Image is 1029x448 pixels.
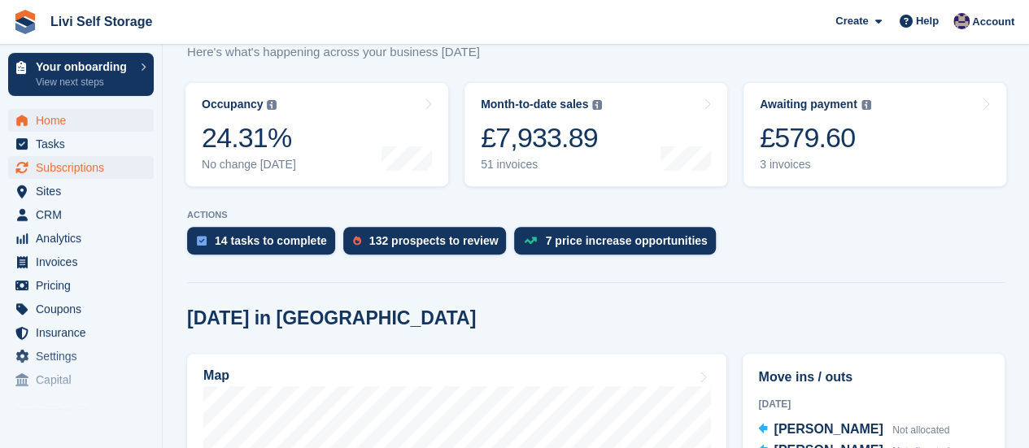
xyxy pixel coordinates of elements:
div: £579.60 [760,121,871,154]
span: Create [835,13,868,29]
span: Analytics [36,227,133,250]
div: No change [DATE] [202,158,296,172]
img: icon-info-grey-7440780725fd019a000dd9b08b2336e03edf1995a4989e88bcd33f0948082b44.svg [267,100,277,110]
div: 7 price increase opportunities [545,234,707,247]
span: Subscriptions [36,156,133,179]
div: Month-to-date sales [481,98,588,111]
a: Awaiting payment £579.60 3 invoices [743,83,1006,186]
div: Awaiting payment [760,98,857,111]
span: Help [916,13,939,29]
a: menu [8,250,154,273]
a: menu [8,109,154,132]
p: Your onboarding [36,61,133,72]
a: Occupancy 24.31% No change [DATE] [185,83,448,186]
a: 132 prospects to review [343,227,515,263]
p: ACTIONS [187,210,1005,220]
a: menu [8,345,154,368]
span: Home [36,109,133,132]
h2: Map [203,368,229,383]
a: menu [8,298,154,320]
span: Capital [36,368,133,391]
a: menu [8,368,154,391]
img: icon-info-grey-7440780725fd019a000dd9b08b2336e03edf1995a4989e88bcd33f0948082b44.svg [592,100,602,110]
span: Storefront [15,405,162,421]
a: menu [8,133,154,155]
a: menu [8,227,154,250]
span: Coupons [36,298,133,320]
a: Your onboarding View next steps [8,53,154,96]
img: price_increase_opportunities-93ffe204e8149a01c8c9dc8f82e8f89637d9d84a8eef4429ea346261dce0b2c0.svg [524,237,537,244]
div: 3 invoices [760,158,871,172]
span: [PERSON_NAME] [774,422,883,436]
span: Pricing [36,274,133,297]
a: Livi Self Storage [44,8,159,35]
div: £7,933.89 [481,121,602,154]
span: Sites [36,180,133,202]
span: CRM [36,203,133,226]
div: 24.31% [202,121,296,154]
span: Invoices [36,250,133,273]
a: menu [8,156,154,179]
a: menu [8,203,154,226]
div: 132 prospects to review [369,234,499,247]
img: stora-icon-8386f47178a22dfd0bd8f6a31ec36ba5ce8667c1dd55bd0f319d3a0aa187defe.svg [13,10,37,34]
h2: Move ins / outs [758,368,989,387]
img: icon-info-grey-7440780725fd019a000dd9b08b2336e03edf1995a4989e88bcd33f0948082b44.svg [861,100,871,110]
p: View next steps [36,75,133,89]
a: 7 price increase opportunities [514,227,723,263]
span: Settings [36,345,133,368]
img: task-75834270c22a3079a89374b754ae025e5fb1db73e45f91037f5363f120a921f8.svg [197,236,207,246]
span: Not allocated [892,424,949,436]
span: Insurance [36,321,133,344]
a: menu [8,321,154,344]
h2: [DATE] in [GEOGRAPHIC_DATA] [187,307,476,329]
div: 51 invoices [481,158,602,172]
span: Account [972,14,1014,30]
p: Here's what's happening across your business [DATE] [187,43,496,62]
a: menu [8,274,154,297]
div: Occupancy [202,98,263,111]
img: prospect-51fa495bee0391a8d652442698ab0144808aea92771e9ea1ae160a38d050c398.svg [353,236,361,246]
a: 14 tasks to complete [187,227,343,263]
a: menu [8,180,154,202]
a: [PERSON_NAME] Not allocated [758,420,949,441]
a: Month-to-date sales £7,933.89 51 invoices [464,83,727,186]
div: [DATE] [758,397,989,411]
span: Tasks [36,133,133,155]
img: Jim [953,13,970,29]
div: 14 tasks to complete [215,234,327,247]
